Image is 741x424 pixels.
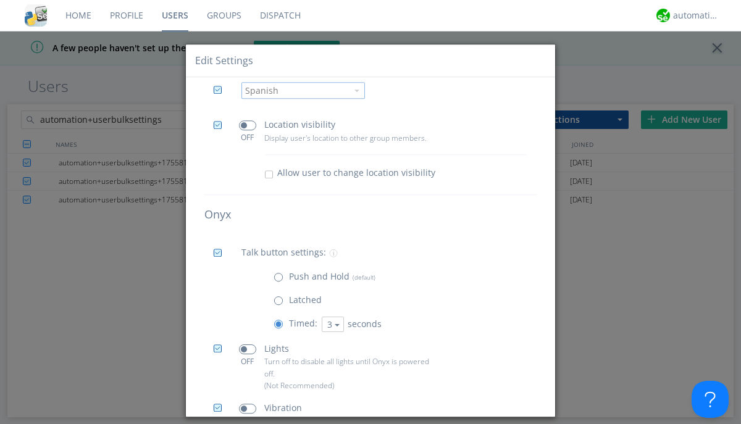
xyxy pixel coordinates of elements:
[322,317,344,332] button: 3
[264,356,435,380] p: Turn off to disable all lights until Onyx is powered off.
[264,118,335,132] p: Location visibility
[350,273,375,281] span: (default)
[264,132,435,144] p: Display user's location to other group members.
[233,133,261,143] div: OFF
[25,4,47,27] img: cddb5a64eb264b2086981ab96f4c1ba7
[656,9,670,22] img: d2d01cd9b4174d08988066c6d424eccd
[673,9,719,22] div: automation+atlas
[264,342,289,355] p: Lights
[264,401,302,415] p: Vibration
[233,356,261,367] div: OFF
[289,317,317,331] p: Timed:
[264,380,435,391] p: (Not Recommended)
[289,270,375,283] p: Push and Hold
[241,246,326,259] p: Talk button settings:
[204,209,537,222] h4: Onyx
[289,293,322,307] p: Latched
[277,167,435,180] span: Allow user to change location visibility
[348,318,382,330] span: seconds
